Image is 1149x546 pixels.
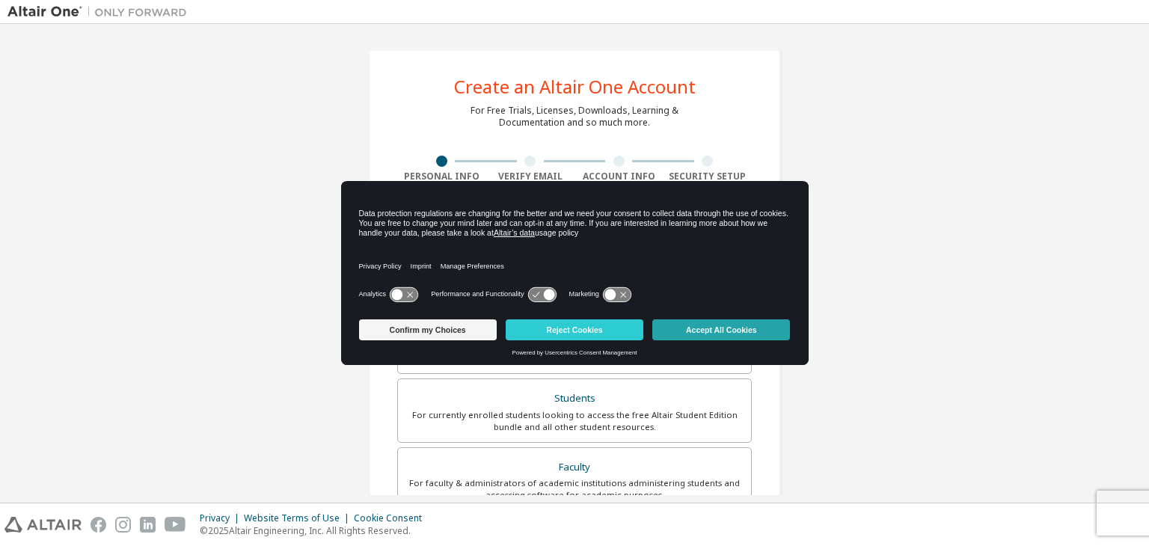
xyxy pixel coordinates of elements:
[407,457,742,478] div: Faculty
[4,517,82,533] img: altair_logo.svg
[7,4,194,19] img: Altair One
[397,171,486,182] div: Personal Info
[664,171,753,182] div: Security Setup
[407,477,742,501] div: For faculty & administrators of academic institutions administering students and accessing softwa...
[574,171,664,182] div: Account Info
[115,517,131,533] img: instagram.svg
[354,512,431,524] div: Cookie Consent
[140,517,156,533] img: linkedin.svg
[486,171,575,182] div: Verify Email
[91,517,106,533] img: facebook.svg
[407,388,742,409] div: Students
[244,512,354,524] div: Website Terms of Use
[200,512,244,524] div: Privacy
[165,517,186,533] img: youtube.svg
[454,78,696,96] div: Create an Altair One Account
[407,409,742,433] div: For currently enrolled students looking to access the free Altair Student Edition bundle and all ...
[200,524,431,537] p: © 2025 Altair Engineering, Inc. All Rights Reserved.
[471,105,678,129] div: For Free Trials, Licenses, Downloads, Learning & Documentation and so much more.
